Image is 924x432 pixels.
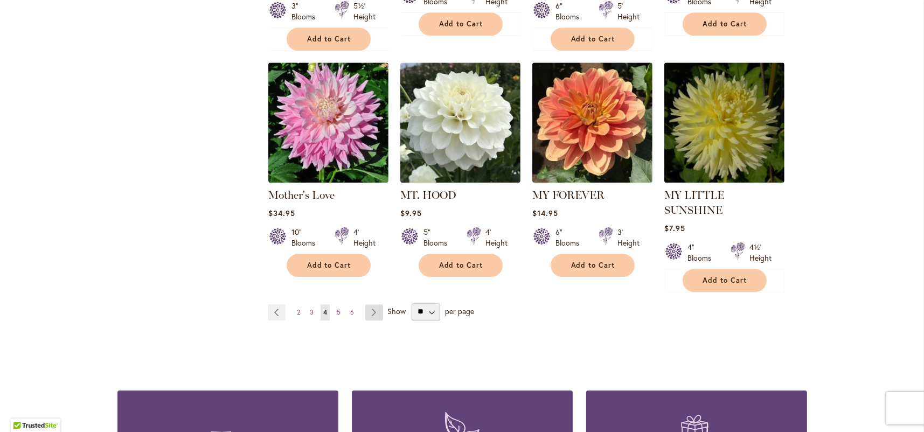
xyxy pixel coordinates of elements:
span: $7.95 [664,223,685,233]
img: MY LITTLE SUNSHINE [664,62,784,183]
div: 3" Blooms [291,1,322,22]
img: Mother's Love [268,62,388,183]
span: 2 [297,308,300,316]
span: Add to Cart [307,261,351,270]
a: 5 [334,304,343,320]
div: 5' Height [617,1,640,22]
button: Add to Cart [287,254,371,277]
button: Add to Cart [419,254,503,277]
a: MY LITTLE SUNSHINE [664,189,724,217]
div: 10" Blooms [291,227,322,248]
span: Add to Cart [571,261,615,270]
a: Mother's Love [268,175,388,185]
a: MT. HOOD [400,189,456,201]
a: 6 [348,304,357,320]
span: 6 [350,308,354,316]
img: MY FOREVER [532,62,652,183]
div: 3' Height [617,227,640,248]
button: Add to Cart [551,27,635,51]
button: Add to Cart [419,12,503,36]
div: 5" Blooms [423,227,454,248]
iframe: Launch Accessibility Center [8,394,38,424]
span: 3 [310,308,314,316]
a: Mother's Love [268,189,335,201]
span: Add to Cart [439,261,483,270]
span: per page [445,305,474,316]
span: Add to Cart [307,34,351,44]
span: 5 [337,308,341,316]
span: Add to Cart [703,276,747,285]
img: MT. HOOD [400,62,520,183]
div: 4" Blooms [687,242,718,263]
span: $9.95 [400,208,422,218]
a: MY FOREVER [532,175,652,185]
span: $14.95 [532,208,558,218]
span: $34.95 [268,208,295,218]
span: 4 [323,308,327,316]
button: Add to Cart [287,27,371,51]
a: 2 [294,304,303,320]
span: Show [387,305,406,316]
button: Add to Cart [551,254,635,277]
span: Add to Cart [439,19,483,29]
a: MY FOREVER [532,189,605,201]
div: 4' Height [353,227,376,248]
div: 4½' Height [749,242,772,263]
div: 5½' Height [353,1,376,22]
span: Add to Cart [703,19,747,29]
div: 6" Blooms [555,227,586,248]
a: MY LITTLE SUNSHINE [664,175,784,185]
div: 6" Blooms [555,1,586,22]
span: Add to Cart [571,34,615,44]
div: 4' Height [485,227,508,248]
button: Add to Cart [683,269,767,292]
a: MT. HOOD [400,175,520,185]
button: Add to Cart [683,12,767,36]
a: 3 [307,304,316,320]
